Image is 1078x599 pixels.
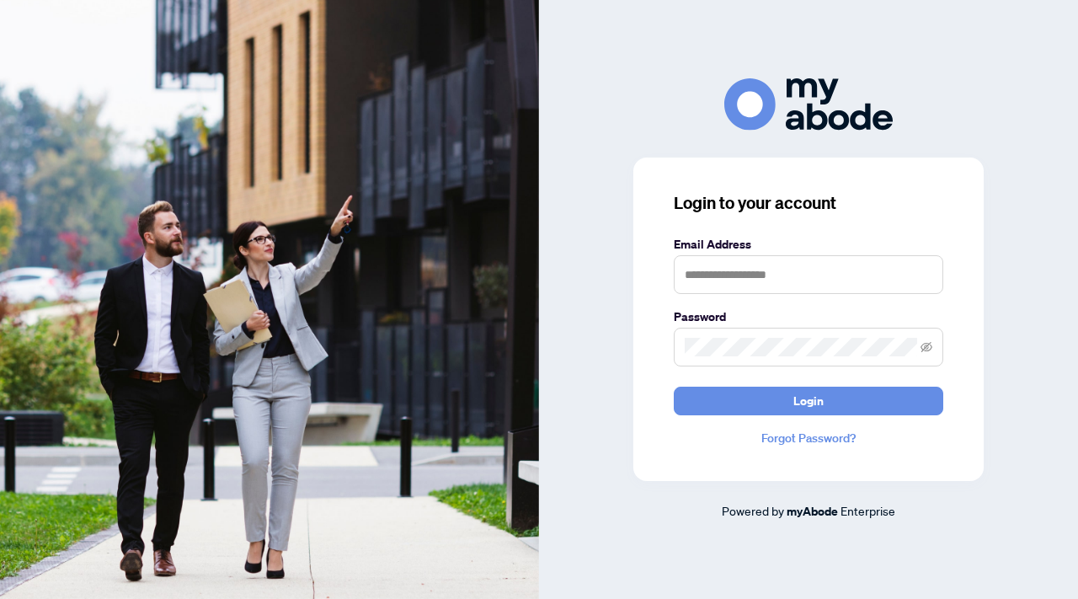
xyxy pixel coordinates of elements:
a: myAbode [787,502,838,521]
span: Powered by [722,503,784,518]
a: Forgot Password? [674,429,943,447]
h3: Login to your account [674,191,943,215]
label: Password [674,308,943,326]
span: Enterprise [841,503,895,518]
span: eye-invisible [921,341,932,353]
button: Login [674,387,943,415]
label: Email Address [674,235,943,254]
span: Login [793,388,824,414]
img: ma-logo [724,78,893,130]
